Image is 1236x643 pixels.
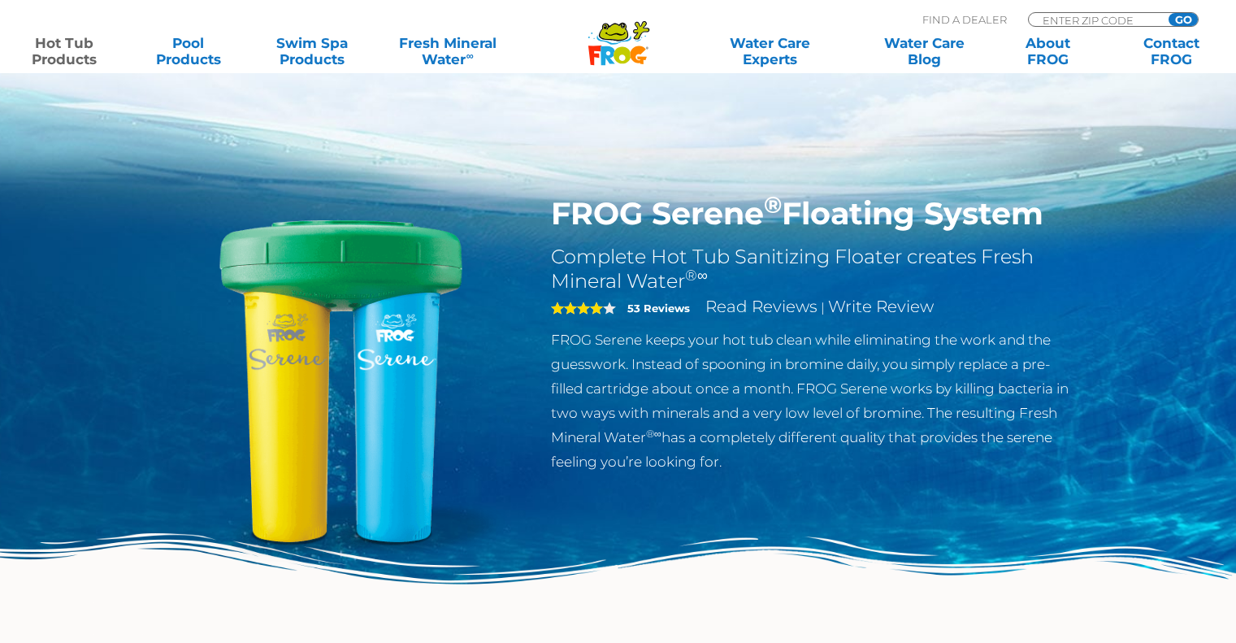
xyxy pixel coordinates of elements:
a: ContactFROG [1124,35,1220,67]
input: Zip Code Form [1041,13,1151,27]
a: Fresh MineralWater∞ [388,35,508,67]
h1: FROG Serene Floating System [551,195,1082,232]
a: Water CareExperts [692,35,848,67]
a: AboutFROG [1000,35,1095,67]
a: Read Reviews [705,297,817,316]
span: | [821,300,825,315]
strong: 53 Reviews [627,302,690,315]
a: Hot TubProducts [16,35,112,67]
a: PoolProducts [140,35,236,67]
sup: ®∞ [685,267,708,285]
sup: ∞ [466,50,473,62]
input: GO [1169,13,1198,26]
p: Find A Dealer [922,12,1007,27]
a: Swim SpaProducts [264,35,360,67]
h2: Complete Hot Tub Sanitizing Floater creates Fresh Mineral Water [551,245,1082,293]
p: FROG Serene keeps your hot tub clean while eliminating the work and the guesswork. Instead of spo... [551,328,1082,474]
img: hot-tub-product-serene-floater.png [155,195,527,567]
span: 4 [551,302,603,315]
a: Write Review [828,297,934,316]
a: Water CareBlog [876,35,972,67]
sup: ®∞ [646,428,661,440]
sup: ® [764,190,782,219]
